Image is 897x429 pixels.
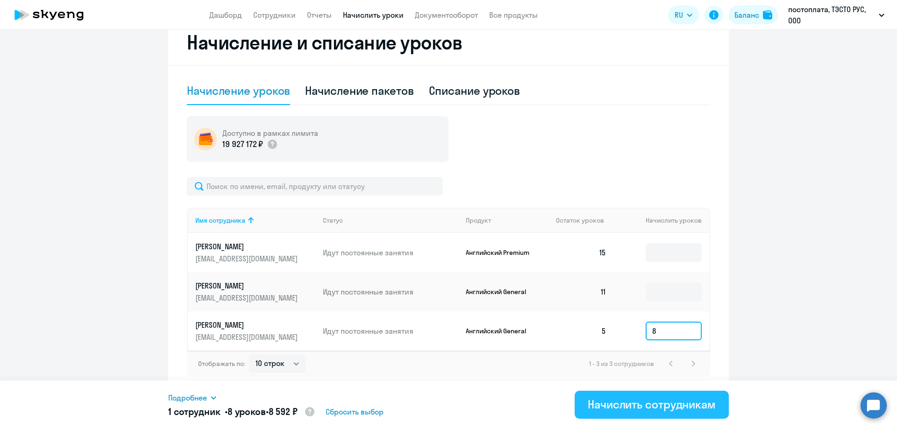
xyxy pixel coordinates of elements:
[589,359,654,368] span: 1 - 3 из 3 сотрудников
[195,332,300,342] p: [EMAIL_ADDRESS][DOMAIN_NAME]
[195,281,315,303] a: [PERSON_NAME][EMAIL_ADDRESS][DOMAIN_NAME]
[198,359,245,368] span: Отображать по:
[323,326,458,336] p: Идут постоянные занятия
[305,83,413,98] div: Начисление пакетов
[307,10,332,20] a: Отчеты
[222,128,318,138] h5: Доступно в рамках лимита
[588,397,716,412] div: Начислить сотрудникам
[788,4,875,26] p: постоплата, ТЭСТО РУС, ООО
[548,233,614,272] td: 15
[614,208,709,233] th: Начислить уроков
[343,10,404,20] a: Начислить уроки
[783,4,889,26] button: постоплата, ТЭСТО РУС, ООО
[415,10,478,20] a: Документооборот
[253,10,296,20] a: Сотрудники
[575,391,729,419] button: Начислить сотрудникам
[466,216,491,225] div: Продукт
[466,327,536,335] p: Английский General
[195,253,300,264] p: [EMAIL_ADDRESS][DOMAIN_NAME]
[429,83,520,98] div: Списание уроков
[548,311,614,351] td: 5
[195,320,300,330] p: [PERSON_NAME]
[466,248,536,257] p: Английский Premium
[466,288,536,296] p: Английский General
[556,216,614,225] div: Остаток уроков
[187,177,443,196] input: Поиск по имени, email, продукту или статусу
[466,216,549,225] div: Продукт
[195,241,300,252] p: [PERSON_NAME]
[548,272,614,311] td: 11
[195,216,315,225] div: Имя сотрудника
[323,216,343,225] div: Статус
[228,406,266,417] span: 8 уроков
[556,216,604,225] span: Остаток уроков
[323,247,458,258] p: Идут постоянные занятия
[222,138,263,150] p: 19 927 172 ₽
[668,6,699,24] button: RU
[675,9,683,21] span: RU
[489,10,538,20] a: Все продукты
[195,241,315,264] a: [PERSON_NAME][EMAIL_ADDRESS][DOMAIN_NAME]
[269,406,298,417] span: 8 592 ₽
[729,6,778,24] button: Балансbalance
[763,10,772,20] img: balance
[195,293,300,303] p: [EMAIL_ADDRESS][DOMAIN_NAME]
[168,405,315,419] h5: 1 сотрудник • •
[194,128,217,150] img: wallet-circle.png
[195,320,315,342] a: [PERSON_NAME][EMAIL_ADDRESS][DOMAIN_NAME]
[168,392,207,403] span: Подробнее
[323,216,458,225] div: Статус
[326,406,384,417] span: Сбросить выбор
[323,287,458,297] p: Идут постоянные занятия
[187,83,290,98] div: Начисление уроков
[209,10,242,20] a: Дашборд
[195,281,300,291] p: [PERSON_NAME]
[195,216,245,225] div: Имя сотрудника
[734,9,759,21] div: Баланс
[187,31,710,54] h2: Начисление и списание уроков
